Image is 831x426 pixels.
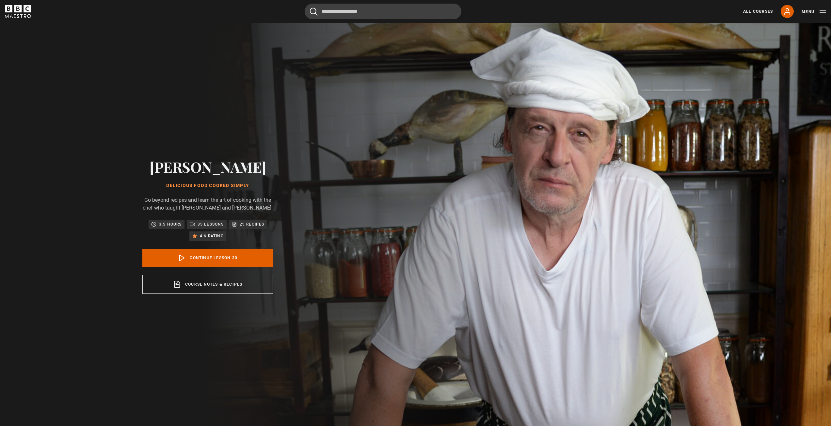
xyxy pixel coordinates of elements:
p: 3.5 hours [159,221,182,228]
p: Go beyond recipes and learn the art of cooking with the chef who taught [PERSON_NAME] and [PERSON... [142,196,273,212]
p: 29 recipes [240,221,264,228]
p: 4.6 rating [200,233,224,239]
h2: [PERSON_NAME] [142,158,273,175]
a: All Courses [743,8,773,14]
button: Toggle navigation [802,8,826,15]
svg: BBC Maestro [5,5,31,18]
a: Course notes & recipes [142,275,273,294]
a: Continue lesson 30 [142,249,273,267]
button: Submit the search query [310,8,318,16]
p: 35 lessons [198,221,224,228]
input: Search [305,4,461,19]
h1: Delicious Food Cooked Simply [142,183,273,188]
